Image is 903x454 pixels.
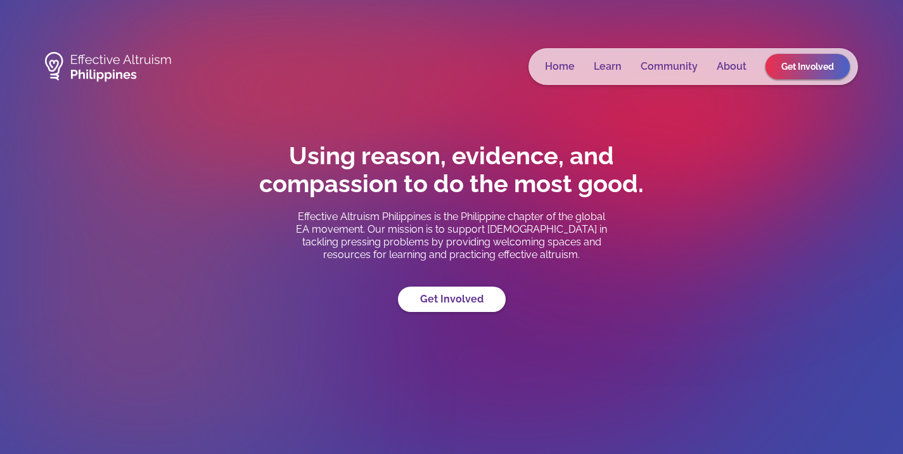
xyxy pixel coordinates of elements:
a: Get Involved [765,54,850,79]
a: Learn [594,60,622,73]
h1: Using reason, evidence, and compassion to do the most good. [230,142,674,198]
a: Community [641,60,698,73]
a: Home [545,60,575,73]
span: Get Involved [781,62,834,72]
a: Get Involved [398,287,506,312]
p: Effective Altruism Philippines is the Philippine chapter of the global EA movement. Our mission i... [293,211,610,261]
a: About [717,60,746,73]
